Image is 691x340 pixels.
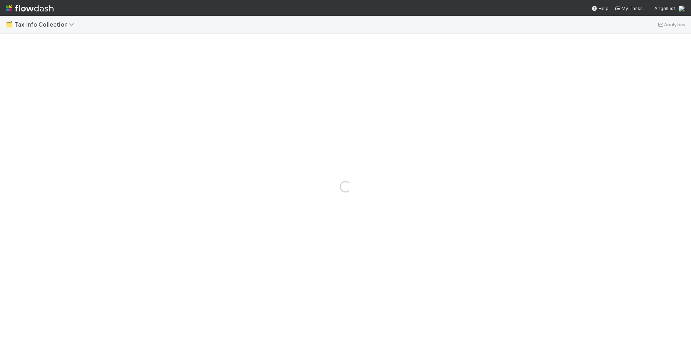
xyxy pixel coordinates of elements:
[6,2,54,14] img: logo-inverted-e16ddd16eac7371096b0.svg
[14,21,78,28] span: Tax Info Collection
[6,21,13,27] span: 🗂️
[614,5,643,11] span: My Tasks
[654,5,675,11] span: AngelList
[591,5,609,12] div: Help
[657,20,685,29] a: Analytics
[678,5,685,12] img: avatar_0c8687a4-28be-40e9-aba5-f69283dcd0e7.png
[614,5,643,12] a: My Tasks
